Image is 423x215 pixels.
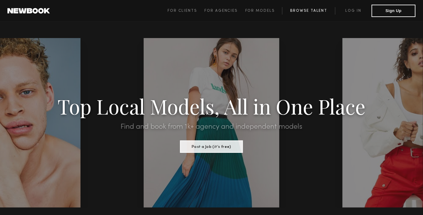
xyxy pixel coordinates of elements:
button: Post a Job (it’s free) [180,140,243,153]
span: For Agencies [204,9,238,13]
a: For Agencies [204,7,245,15]
span: For Clients [168,9,197,13]
h2: Find and book from 1k+ agency and independent models [32,123,391,131]
a: Browse Talent [282,7,335,15]
span: For Models [245,9,275,13]
a: Post a Job (it’s free) [180,143,243,149]
h1: Top Local Models, All in One Place [32,97,391,116]
a: Log in [335,7,372,15]
a: For Models [245,7,282,15]
button: Sign Up [372,5,416,17]
a: For Clients [168,7,204,15]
